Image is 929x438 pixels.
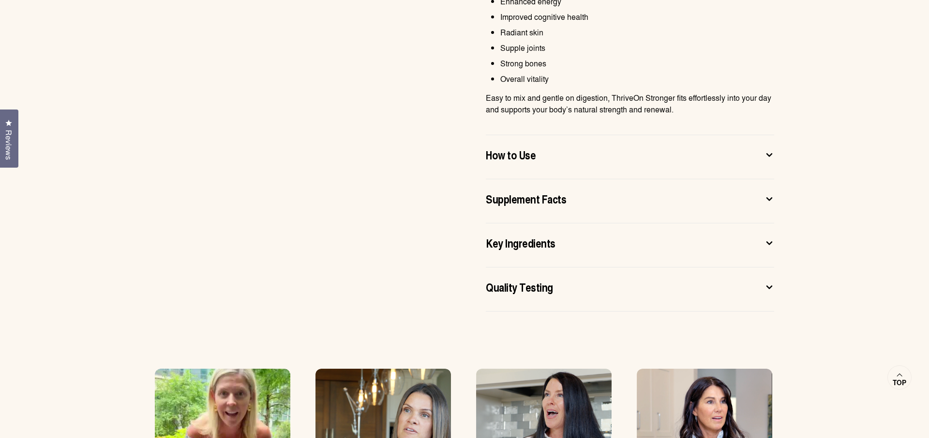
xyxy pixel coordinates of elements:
[500,73,774,85] li: Overall vitality
[893,378,906,387] span: Top
[486,147,774,167] button: How to Use
[486,191,566,206] span: Supplement Facts
[486,147,536,162] span: How to Use
[486,191,774,211] button: Supplement Facts
[500,27,774,38] li: Radiant skin
[500,11,774,23] li: Improved cognitive health
[500,58,774,69] li: Strong bones
[486,235,774,255] button: Key Ingredients
[486,279,553,295] span: Quality Testing
[486,235,555,250] span: Key Ingredients
[486,279,774,299] button: Quality Testing
[500,42,774,54] li: Supple joints
[486,92,774,115] p: Easy to mix and gentle on digestion, ThriveOn Stronger fits effortlessly into your day and suppor...
[2,130,15,160] span: Reviews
